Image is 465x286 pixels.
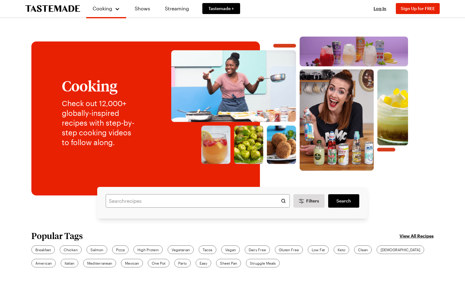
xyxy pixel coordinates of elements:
a: Dairy Free [245,245,270,254]
a: Breakfast [31,245,55,254]
a: Mediterranean [83,259,116,267]
h2: Popular Tags [31,231,83,241]
span: Mediterranean [87,260,112,266]
a: Salmon [87,245,107,254]
a: Sheet Pan [216,259,241,267]
button: Sign Up for FREE [396,3,440,14]
span: Vegetarian [172,247,190,252]
span: One Pot [152,260,165,266]
p: Check out 12,000+ globally-inspired recipes with step-by-step cooking videos to follow along. [62,98,140,147]
a: filters [328,194,359,208]
span: Easy [200,260,207,266]
span: Party [178,260,187,266]
span: [DEMOGRAPHIC_DATA] [381,247,420,252]
span: Log In [374,6,386,11]
span: Tastemade + [208,5,234,12]
a: High Protein [133,245,163,254]
a: Tastemade + [202,3,240,14]
span: Italian [65,260,74,266]
img: Explore recipes [152,37,428,171]
a: Pizza [112,245,129,254]
span: Gluten Free [279,247,299,252]
span: Vegan [225,247,236,252]
a: Vegetarian [168,245,194,254]
span: Chicken [64,247,78,252]
span: Pizza [116,247,125,252]
a: Gluten Free [275,245,303,254]
a: Party [174,259,191,267]
button: Log In [368,5,392,12]
button: Desktop filters [293,194,325,208]
a: Easy [196,259,211,267]
span: Mexican [125,260,139,266]
span: Cooking [93,5,112,11]
a: View All Recipes [399,232,434,239]
a: Italian [61,259,78,267]
a: Low Fat [308,245,329,254]
span: Search [336,198,351,204]
span: Clean [358,247,368,252]
span: Sheet Pan [220,260,237,266]
a: Keto [334,245,349,254]
a: One Pot [148,259,169,267]
span: Keto [338,247,345,252]
span: Sign Up for FREE [401,6,435,11]
a: Chicken [60,245,82,254]
a: To Tastemade Home Page [25,5,80,12]
a: American [31,259,56,267]
h1: Cooking [62,78,140,94]
a: Clean [354,245,372,254]
span: Dairy Free [249,247,266,252]
span: High Protein [137,247,159,252]
span: Tacos [203,247,212,252]
span: American [35,260,52,266]
a: Mexican [121,259,143,267]
a: [DEMOGRAPHIC_DATA] [377,245,424,254]
span: Filters [306,198,319,204]
a: Tacos [199,245,216,254]
span: Struggle Meals [250,260,276,266]
button: Cooking [92,2,120,15]
a: Vegan [221,245,240,254]
a: Struggle Meals [246,259,280,267]
span: Low Fat [312,247,325,252]
span: Salmon [91,247,103,252]
span: Breakfast [35,247,51,252]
